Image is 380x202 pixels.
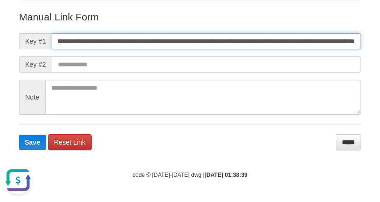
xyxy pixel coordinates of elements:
[48,134,92,150] a: Reset Link
[19,56,52,73] span: Key #2
[25,138,40,146] span: Save
[133,172,247,178] small: code © [DATE]-[DATE] dwg |
[19,80,45,115] span: Note
[54,138,85,146] span: Reset Link
[19,10,361,24] p: Manual Link Form
[19,135,46,150] button: Save
[19,33,52,49] span: Key #1
[205,172,247,178] strong: [DATE] 01:38:39
[4,4,32,32] button: Open LiveChat chat widget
